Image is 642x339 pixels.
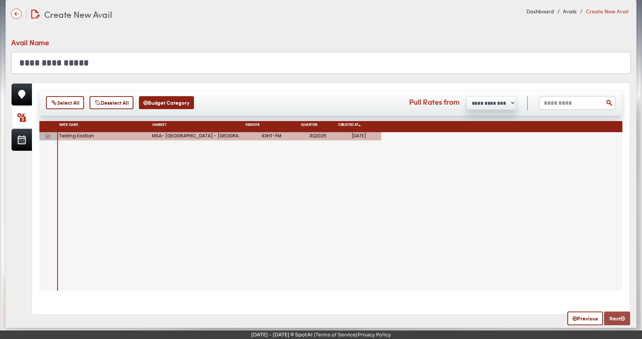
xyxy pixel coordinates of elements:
[139,96,194,109] button: Budget Category
[26,10,27,19] img: line-12.svg
[578,7,628,15] li: Create New Avail
[151,132,244,140] div: MSA- [GEOGRAPHIC_DATA] - [GEOGRAPHIC_DATA]/[GEOGRAPHIC_DATA] ([GEOGRAPHIC_DATA])
[90,96,133,109] button: Deselect All
[315,332,356,338] a: Terms of Service
[299,132,337,140] div: 3Q2025
[606,99,613,107] img: search.png
[11,9,22,19] img: name-arrow-back-state-default-icon-true-icon-only-true-type.svg
[567,312,603,325] a: Previous
[244,132,299,140] div: KXHT-FM
[44,8,112,20] span: Create New Avail
[604,312,630,325] a: Next
[152,123,166,128] span: Market
[338,123,359,128] span: Created at
[358,332,391,338] a: Privacy Policy
[58,132,151,140] div: Testing Eastlan
[59,123,78,128] span: Rate Card
[409,96,459,108] label: Pull Rates from
[563,7,577,15] a: Avails
[245,123,259,128] span: Vendor
[11,37,50,48] div: Avail Name
[337,132,381,140] div: [DATE]
[301,123,317,128] span: Quarter
[526,7,554,15] a: Dashboard
[31,10,40,19] img: edit-document.svg
[46,96,84,109] button: Select All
